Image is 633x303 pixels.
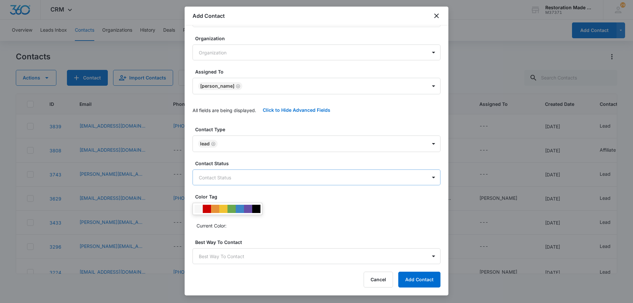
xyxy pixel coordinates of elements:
label: Organization [195,35,443,42]
div: #674ea7 [244,205,252,213]
div: #3d85c6 [236,205,244,213]
div: [PERSON_NAME] [200,84,234,88]
label: Best Way To Contact [195,239,443,246]
div: Remove Lead [210,141,216,146]
button: Cancel [364,272,393,288]
label: Color Tag [195,193,443,200]
div: #6aa84f [227,205,236,213]
button: close [433,12,440,20]
p: All fields are being displayed. [193,107,256,114]
div: #F6F6F6 [195,205,203,213]
div: Lead [200,141,210,146]
div: #f1c232 [219,205,227,213]
button: Click to Hide Advanced Fields [256,102,337,118]
label: Contact Type [195,126,443,133]
label: Assigned To [195,68,443,75]
h1: Add Contact [193,12,225,20]
div: Remove Nate Cisney [234,84,240,88]
div: #CC0000 [203,205,211,213]
p: Current Color: [196,222,226,229]
button: Add Contact [398,272,440,288]
div: #000000 [252,205,260,213]
label: Contact Status [195,160,443,167]
div: #e69138 [211,205,219,213]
